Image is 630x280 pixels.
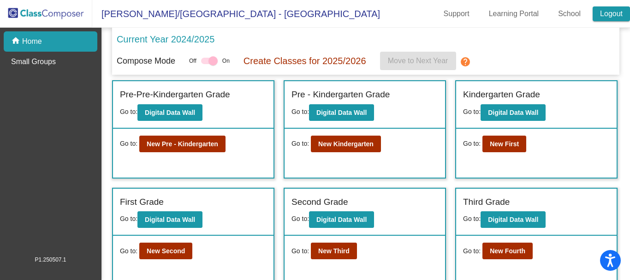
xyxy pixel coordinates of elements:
[380,52,456,70] button: Move to Next Year
[145,216,195,223] b: Digital Data Wall
[291,246,309,256] span: Go to:
[244,54,366,68] p: Create Classes for 2025/2026
[463,246,481,256] span: Go to:
[120,139,137,149] span: Go to:
[481,104,546,121] button: Digital Data Wall
[117,55,175,67] p: Compose Mode
[482,136,526,152] button: New First
[139,243,192,259] button: New Second
[291,88,390,101] label: Pre - Kindergarten Grade
[92,6,380,21] span: [PERSON_NAME]/[GEOGRAPHIC_DATA] - [GEOGRAPHIC_DATA]
[593,6,630,21] a: Logout
[291,215,309,222] span: Go to:
[436,6,477,21] a: Support
[291,196,348,209] label: Second Grade
[137,211,202,228] button: Digital Data Wall
[120,196,164,209] label: First Grade
[147,140,218,148] b: New Pre - Kindergarten
[488,216,538,223] b: Digital Data Wall
[147,247,185,255] b: New Second
[11,56,56,67] p: Small Groups
[291,108,309,115] span: Go to:
[463,196,510,209] label: Third Grade
[291,139,309,149] span: Go to:
[318,247,350,255] b: New Third
[463,88,540,101] label: Kindergarten Grade
[463,108,481,115] span: Go to:
[318,140,374,148] b: New Kindergarten
[463,139,481,149] span: Go to:
[316,216,367,223] b: Digital Data Wall
[139,136,226,152] button: New Pre - Kindergarten
[463,215,481,222] span: Go to:
[11,36,22,47] mat-icon: home
[490,247,525,255] b: New Fourth
[189,57,196,65] span: Off
[120,88,230,101] label: Pre-Pre-Kindergarten Grade
[488,109,538,116] b: Digital Data Wall
[120,108,137,115] span: Go to:
[120,215,137,222] span: Go to:
[311,243,357,259] button: New Third
[482,243,533,259] button: New Fourth
[117,32,214,46] p: Current Year 2024/2025
[490,140,519,148] b: New First
[222,57,230,65] span: On
[145,109,195,116] b: Digital Data Wall
[481,211,546,228] button: Digital Data Wall
[137,104,202,121] button: Digital Data Wall
[311,136,381,152] button: New Kindergarten
[22,36,42,47] p: Home
[120,246,137,256] span: Go to:
[551,6,588,21] a: School
[309,211,374,228] button: Digital Data Wall
[309,104,374,121] button: Digital Data Wall
[460,56,471,67] mat-icon: help
[388,57,448,65] span: Move to Next Year
[481,6,547,21] a: Learning Portal
[316,109,367,116] b: Digital Data Wall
